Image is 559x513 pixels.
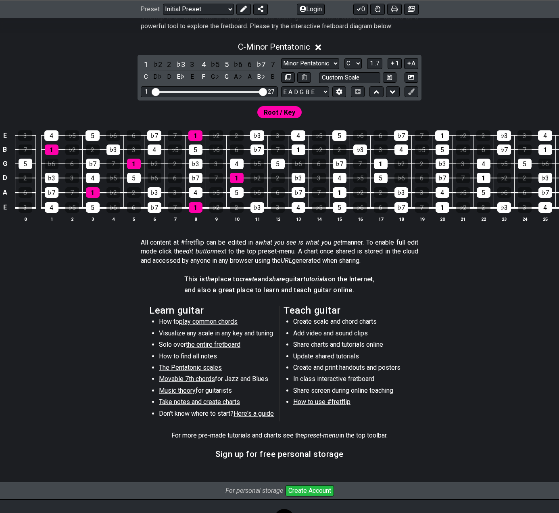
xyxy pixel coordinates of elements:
div: ♭6 [106,202,120,213]
div: 6 [127,202,141,213]
div: toggle pitch class [141,71,151,82]
div: 3 [415,187,429,198]
th: 8 [185,215,206,223]
th: 14 [309,215,329,223]
div: toggle pitch class [152,71,163,82]
div: 5 [518,159,532,169]
div: ♭6 [45,159,58,169]
div: Visible fret range [141,86,278,97]
p: For more pre-made tutorials and charts see the in the top toolbar. [171,431,388,440]
span: play common chords [179,318,238,325]
div: toggle pitch class [210,71,220,82]
th: 11 [247,215,267,223]
th: 20 [432,215,453,223]
div: 5 [436,144,449,155]
div: toggle scale degree [141,59,151,70]
div: toggle pitch class [164,71,174,82]
li: Create scale and chord charts [293,317,408,329]
div: 7 [415,202,429,213]
button: Move down [386,86,400,97]
div: ♭7 [86,159,100,169]
div: ♭3 [538,173,552,183]
div: ♭3 [45,173,58,183]
div: toggle pitch class [267,71,278,82]
div: ♭3 [394,187,408,198]
div: 5 [374,173,388,183]
div: toggle scale degree [175,59,186,70]
div: 1 [435,130,449,141]
div: ♭6 [250,187,264,198]
div: ♭7 [333,159,346,169]
div: ♭6 [497,187,511,198]
div: toggle scale degree [233,59,243,70]
button: Share Preset [253,3,268,15]
span: Movable 7th chords [159,375,215,383]
div: 7 [456,173,470,183]
div: 1 [230,173,244,183]
div: 1 [333,187,346,198]
th: 16 [350,215,370,223]
div: 6 [373,130,388,141]
div: 1 [45,144,58,155]
li: for guitarists [159,386,274,398]
div: ♭3 [497,202,511,213]
div: 4 [333,173,346,183]
div: ♭7 [497,144,511,155]
span: How to find all notes [159,352,217,360]
div: 5 [19,159,32,169]
div: 3 [271,130,285,141]
li: Solo over [159,340,274,352]
button: 1..7 [367,58,382,69]
div: ♭6 [106,130,120,141]
em: create [240,275,257,283]
div: 2 [333,144,346,155]
li: Update shared tutorials [293,352,408,363]
div: 5 [127,173,141,183]
div: 4 [394,144,408,155]
em: preset-menu [304,431,339,439]
div: 2 [415,159,429,169]
div: 5 [86,202,100,213]
div: ♭5 [353,173,367,183]
div: 1 [86,187,100,198]
th: 24 [514,215,535,223]
div: 7 [415,130,429,141]
div: ♭6 [148,173,161,183]
th: 17 [370,215,391,223]
div: 6 [271,187,285,198]
div: ♭5 [209,187,223,198]
h2: Learn guitar [149,306,275,315]
div: 4 [291,130,305,141]
h4: This is place to and guitar on the Internet, [184,275,375,284]
div: 2 [374,187,388,198]
div: ♭5 [106,173,120,183]
div: 4 [292,202,305,213]
div: 1 [538,144,552,155]
th: 3 [82,215,103,223]
div: 3 [456,159,470,169]
div: 6 [127,130,141,141]
div: 6 [65,159,79,169]
div: ♭3 [436,159,449,169]
div: 4 [148,144,161,155]
div: ♭7 [250,144,264,155]
th: 6 [144,215,165,223]
div: toggle pitch class [198,71,209,82]
div: ♭2 [148,159,161,169]
div: ♭2 [394,159,408,169]
th: 4 [103,215,123,223]
span: Visualize any scale in any key and tuning [159,329,273,337]
div: ♭7 [148,202,161,213]
div: 7 [312,187,326,198]
th: 13 [288,215,309,223]
span: C - Minor Pentatonic [238,42,310,52]
div: ♭6 [538,159,552,169]
div: ♭5 [65,202,79,213]
button: Toggle Dexterity for all fretkits [370,3,385,15]
div: ♭2 [209,130,223,141]
span: the entire fretboard [186,341,240,348]
div: 6 [415,173,429,183]
button: First click edit preset to enable marker editing [405,86,418,97]
div: ♭5 [312,202,326,213]
div: 4 [477,159,490,169]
